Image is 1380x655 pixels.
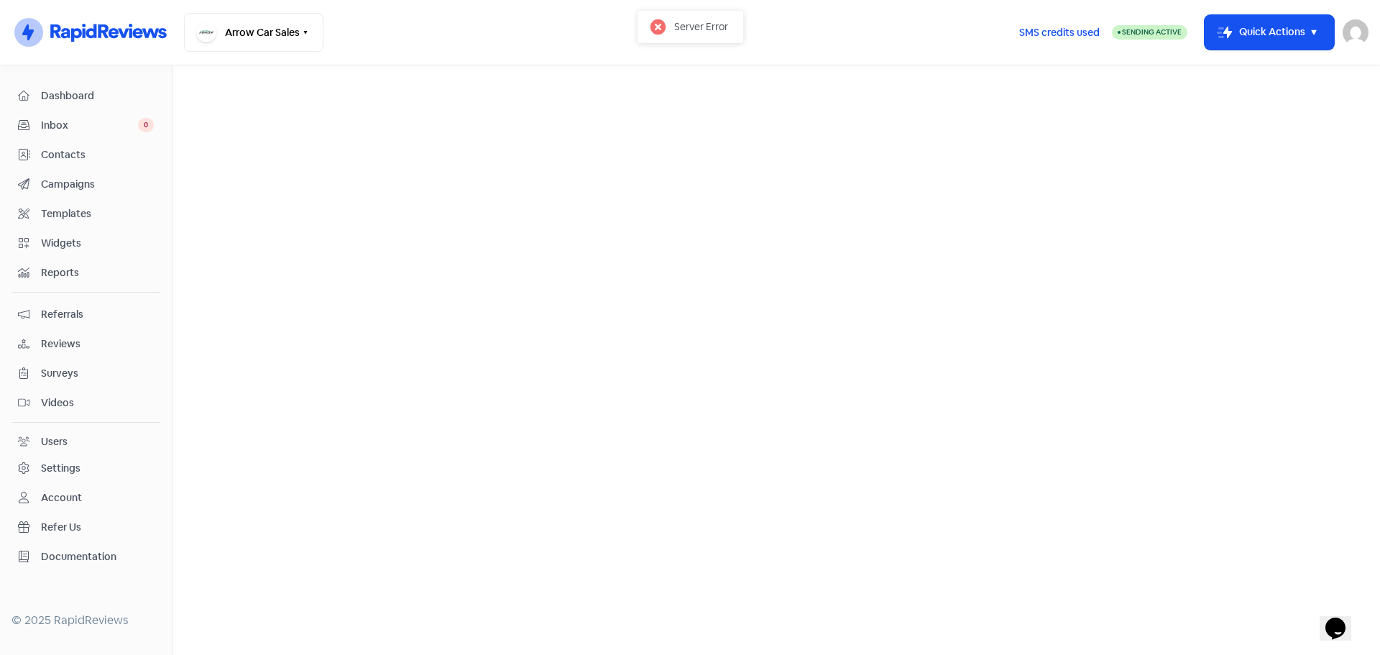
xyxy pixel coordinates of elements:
a: Users [11,429,160,455]
span: Refer Us [41,520,154,535]
span: Reviews [41,336,154,352]
span: Campaigns [41,177,154,192]
a: Dashboard [11,83,160,109]
span: Documentation [41,549,154,564]
iframe: chat widget [1320,597,1366,641]
span: Dashboard [41,88,154,104]
img: User [1343,19,1368,45]
span: Widgets [41,236,154,251]
span: Videos [41,395,154,411]
span: Reports [41,265,154,280]
span: Referrals [41,307,154,322]
a: Campaigns [11,171,160,198]
span: 0 [138,118,154,132]
a: Widgets [11,230,160,257]
div: Server Error [674,19,728,35]
a: Videos [11,390,160,416]
a: Reviews [11,331,160,357]
a: SMS credits used [1007,24,1112,39]
div: Account [41,490,82,505]
span: Sending Active [1122,27,1182,37]
button: Quick Actions [1205,15,1334,50]
a: Reports [11,260,160,286]
a: Account [11,485,160,511]
a: Templates [11,201,160,227]
span: SMS credits used [1019,25,1100,40]
span: Contacts [41,147,154,162]
a: Contacts [11,142,160,168]
a: Inbox 0 [11,112,160,139]
a: Documentation [11,544,160,570]
span: Inbox [41,118,138,133]
a: Refer Us [11,514,160,541]
a: Referrals [11,301,160,328]
div: Settings [41,461,80,476]
span: Templates [41,206,154,221]
a: Sending Active [1112,24,1187,41]
span: Surveys [41,366,154,381]
a: Surveys [11,360,160,387]
button: Arrow Car Sales [184,13,323,52]
div: Users [41,434,68,449]
a: Settings [11,455,160,482]
div: © 2025 RapidReviews [11,612,160,629]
